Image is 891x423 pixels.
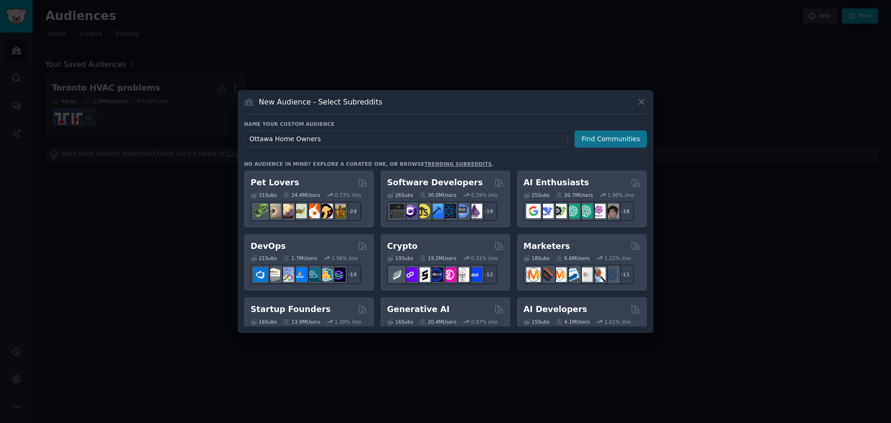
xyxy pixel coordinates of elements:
[259,97,382,107] h3: New Audience - Select Subreddits
[455,204,469,218] img: AskComputerScience
[478,265,497,284] div: + 12
[305,204,320,218] img: cockatiel
[387,255,413,261] div: 19 Sub s
[578,204,593,218] img: chatgpt_prompts_
[565,204,580,218] img: chatgpt_promptDesign
[523,241,570,252] h2: Marketers
[605,255,631,261] div: 1.22 % /mo
[420,255,456,261] div: 19.2M Users
[523,192,549,198] div: 25 Sub s
[390,204,404,218] img: software
[556,192,593,198] div: 20.7M Users
[526,267,541,282] img: content_marketing
[387,241,418,252] h2: Crypto
[607,192,634,198] div: 1.90 % /mo
[468,204,482,218] img: elixir
[424,161,491,167] a: trending subreddits
[331,267,346,282] img: PlatformEngineers
[591,204,606,218] img: OpenAIDev
[335,192,361,198] div: 0.73 % /mo
[279,267,294,282] img: Docker_DevOps
[266,204,281,218] img: ballpython
[429,267,443,282] img: web3
[251,192,277,198] div: 31 Sub s
[442,267,456,282] img: defiblockchain
[539,204,554,218] img: DeepSeek
[591,267,606,282] img: MarketingResearch
[251,255,277,261] div: 21 Sub s
[283,255,317,261] div: 1.7M Users
[253,267,268,282] img: azuredevops
[614,265,634,284] div: + 11
[403,267,417,282] img: 0xPolygon
[523,319,549,325] div: 15 Sub s
[244,121,647,127] h3: Name your custom audience
[478,202,497,221] div: + 19
[335,319,361,325] div: 1.30 % /mo
[523,177,589,189] h2: AI Enthusiasts
[253,204,268,218] img: herpetology
[387,304,450,315] h2: Generative AI
[318,204,333,218] img: PetAdvice
[305,267,320,282] img: platformengineering
[279,204,294,218] img: leopardgeckos
[604,267,619,282] img: OnlineMarketing
[556,255,590,261] div: 6.6M Users
[420,192,456,198] div: 30.0M Users
[387,192,413,198] div: 26 Sub s
[471,319,497,325] div: 0.97 % /mo
[605,319,631,325] div: 2.61 % /mo
[578,267,593,282] img: googleads
[604,204,619,218] img: ArtificalIntelligence
[387,177,483,189] h2: Software Developers
[455,267,469,282] img: CryptoNews
[318,267,333,282] img: aws_cdk
[416,204,430,218] img: learnjavascript
[342,202,361,221] div: + 24
[471,192,497,198] div: 0.39 % /mo
[283,319,320,325] div: 13.9M Users
[468,267,482,282] img: defi_
[403,204,417,218] img: csharp
[575,130,647,148] button: Find Communities
[251,304,330,315] h2: Startup Founders
[292,267,307,282] img: DevOpsLinks
[332,255,358,261] div: 1.96 % /mo
[387,319,413,325] div: 16 Sub s
[292,204,307,218] img: turtle
[251,241,286,252] h2: DevOps
[331,204,346,218] img: dogbreed
[552,204,567,218] img: AItoolsCatalog
[552,267,567,282] img: AskMarketing
[539,267,554,282] img: bigseo
[251,177,299,189] h2: Pet Lovers
[251,319,277,325] div: 16 Sub s
[244,130,568,148] input: Pick a short name, like "Digital Marketers" or "Movie-Goers"
[523,304,587,315] h2: AI Developers
[556,319,590,325] div: 4.1M Users
[429,204,443,218] img: iOSProgramming
[420,319,456,325] div: 20.4M Users
[471,255,497,261] div: 0.31 % /mo
[442,204,456,218] img: reactnative
[526,204,541,218] img: GoogleGeminiAI
[565,267,580,282] img: Emailmarketing
[266,267,281,282] img: AWS_Certified_Experts
[614,202,634,221] div: + 18
[283,192,320,198] div: 24.4M Users
[416,267,430,282] img: ethstaker
[523,255,549,261] div: 18 Sub s
[342,265,361,284] div: + 14
[244,161,494,167] div: No audience in mind? Explore a curated one, or browse .
[390,267,404,282] img: ethfinance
